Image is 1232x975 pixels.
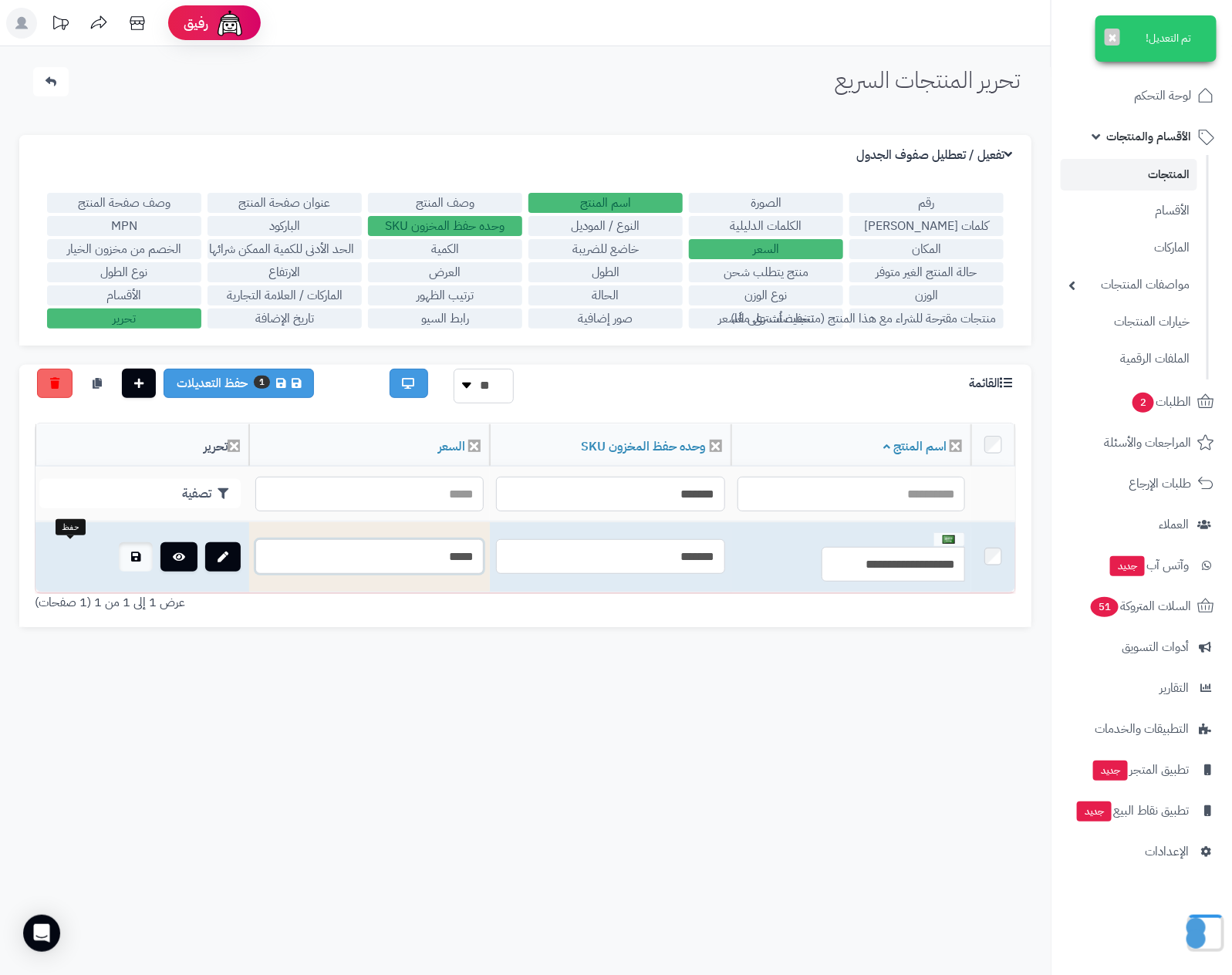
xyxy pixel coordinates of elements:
span: أدوات التسويق [1122,636,1189,658]
span: تطبيق المتجر [1092,759,1189,781]
a: الماركات [1061,231,1197,265]
label: تخفيضات على السعر [689,309,843,329]
img: العربية [943,535,955,544]
a: التطبيقات والخدمات [1061,710,1223,747]
a: الملفات الرقمية [1061,342,1197,376]
div: عرض 1 إلى 1 من 1 (1 صفحات) [23,594,525,612]
a: تطبيق المتجرجديد [1061,751,1223,788]
a: لوحة التحكم [1061,77,1223,114]
span: رفيق [184,14,208,32]
label: الخصم من مخزون الخيار [47,239,201,259]
label: خاضع للضريبة [528,239,683,259]
a: مواصفات المنتجات [1061,268,1197,302]
span: السلات المتروكة [1089,595,1191,617]
span: الإعدادات [1145,841,1189,862]
a: اسم المنتج [883,437,947,456]
label: الحالة [528,285,683,305]
span: 51 [1091,597,1119,617]
button: × [1105,29,1120,46]
label: صور إضافية [528,309,683,329]
div: تم التعديل! [1095,15,1217,62]
label: المكان [849,239,1004,259]
label: كلمات [PERSON_NAME] [849,216,1004,236]
a: التقارير [1061,670,1223,707]
span: جديد [1077,801,1112,821]
label: نوع الوزن [689,285,843,305]
label: النوع / الموديل [528,216,683,236]
a: حفظ التعديلات [164,369,314,398]
label: الصورة [689,193,843,213]
a: المراجعات والأسئلة [1061,424,1223,461]
label: تحرير [47,309,201,329]
a: العملاء [1061,506,1223,543]
label: الماركات / العلامة التجارية [208,285,362,305]
span: المراجعات والأسئلة [1104,432,1191,454]
span: الطلبات [1131,391,1191,413]
a: خيارات المنتجات [1061,305,1197,339]
label: الطول [528,262,683,282]
a: السلات المتروكة51 [1061,588,1223,625]
span: لوحة التحكم [1134,85,1191,106]
span: التطبيقات والخدمات [1095,718,1189,740]
label: الوزن [849,285,1004,305]
label: نوع الطول [47,262,201,282]
span: 2 [1132,393,1154,413]
a: الإعدادات [1061,833,1223,870]
a: أدوات التسويق [1061,629,1223,666]
label: العرض [368,262,522,282]
span: الأقسام والمنتجات [1106,126,1191,147]
div: حفظ [56,519,86,536]
h3: القائمة [969,376,1016,391]
label: تاريخ الإضافة [208,309,362,329]
label: الباركود [208,216,362,236]
label: الكمية [368,239,522,259]
label: اسم المنتج [528,193,683,213]
label: الارتفاع [208,262,362,282]
label: وصف المنتج [368,193,522,213]
a: السعر [438,437,465,456]
label: السعر [689,239,843,259]
button: تصفية [39,479,241,508]
span: تطبيق نقاط البيع [1075,800,1189,821]
span: طلبات الإرجاع [1129,473,1191,494]
a: تطبيق نقاط البيعجديد [1061,792,1223,829]
div: Open Intercom Messenger [23,915,60,952]
label: الحد الأدنى للكمية الممكن شرائها [208,239,362,259]
a: طلبات الإرجاع [1061,465,1223,502]
label: رابط السيو [368,309,522,329]
label: عنوان صفحة المنتج [208,193,362,213]
a: الأقسام [1061,194,1197,228]
span: وآتس آب [1109,555,1189,576]
label: الأقسام [47,285,201,305]
a: المنتجات [1061,159,1197,191]
label: ترتيب الظهور [368,285,522,305]
span: 1 [254,376,270,389]
label: رقم [849,193,1004,213]
a: الطلبات2 [1061,383,1223,420]
img: ai-face.png [214,8,245,39]
h1: تحرير المنتجات السريع [835,67,1020,93]
label: وحده حفظ المخزون SKU [368,216,522,236]
label: وصف صفحة المنتج [47,193,201,213]
a: تحديثات المنصة [41,8,79,42]
span: جديد [1093,761,1128,781]
label: منتج يتطلب شحن [689,262,843,282]
span: جديد [1110,556,1145,576]
a: وحده حفظ المخزون SKU [582,437,707,456]
label: الكلمات الدليلية [689,216,843,236]
span: التقارير [1159,677,1189,699]
label: MPN [47,216,201,236]
label: منتجات مقترحة للشراء مع هذا المنتج (منتجات تُشترى معًا) [849,309,1004,329]
h3: تفعيل / تعطليل صفوف الجدول [856,148,1016,163]
a: وآتس آبجديد [1061,547,1223,584]
span: العملاء [1159,514,1189,535]
label: حالة المنتج الغير متوفر [849,262,1004,282]
th: تحرير [35,424,249,467]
